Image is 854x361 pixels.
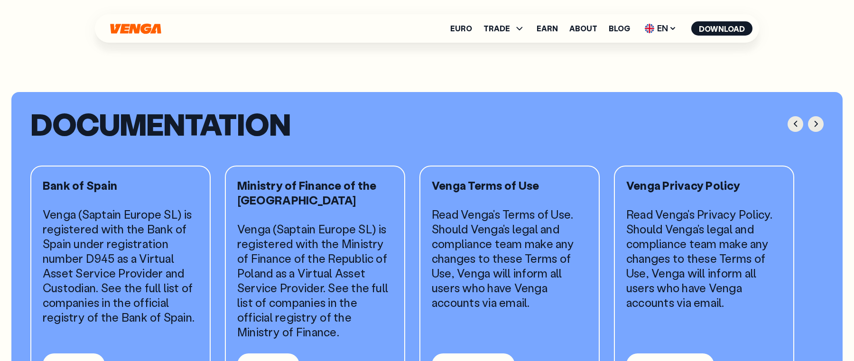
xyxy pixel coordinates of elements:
span: TRADE [483,23,525,34]
p: Read Venga's Terms of Use. Should Venga's legal and compliance team make any changes to these Ter... [432,207,587,310]
span: EN [641,21,680,36]
p: Venga (Saptain Europe SL) is registered with the Ministry of Finance of the Republic of Poland as... [237,222,393,339]
button: Download [691,21,752,36]
img: flag-uk [645,24,654,33]
a: Euro [450,25,472,32]
p: Venga (Saptain Europe SL) is registered with the Bank of Spain under registration number D945 as ... [43,207,198,324]
a: Earn [537,25,558,32]
p: Read Venga's Privacy Policy. Should Venga's legal and compliance team make any changes to these T... [626,207,782,310]
h5: Venga Privacy Policy [626,178,782,193]
h3: Documentation [30,111,290,137]
svg: Home [109,23,162,34]
span: TRADE [483,25,510,32]
h5: Venga Terms of Use [432,178,587,193]
h5: Bank of Spain [43,178,198,193]
a: About [569,25,597,32]
h5: Ministry of Finance of the [GEOGRAPHIC_DATA] [237,178,393,207]
a: Blog [609,25,630,32]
